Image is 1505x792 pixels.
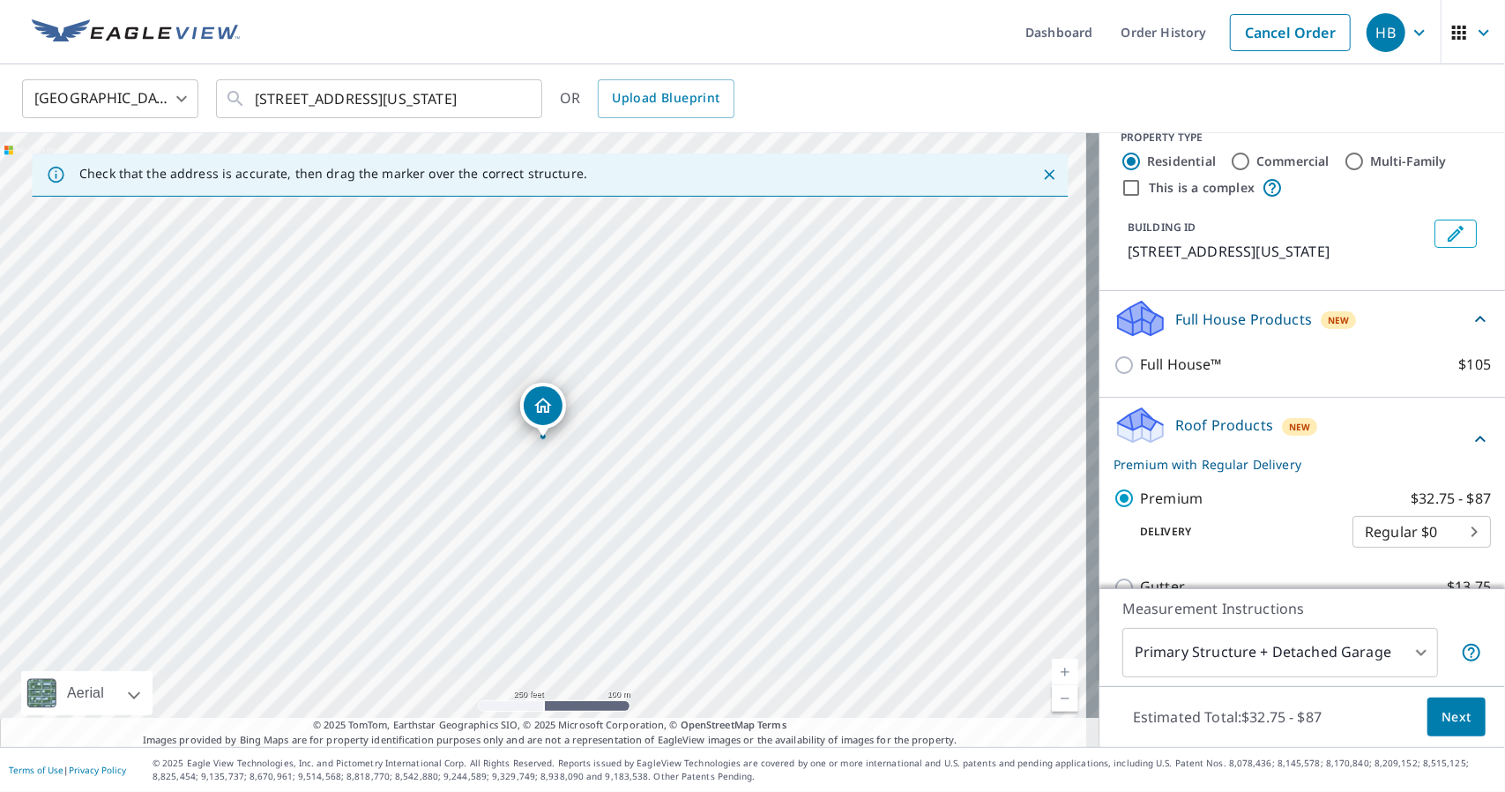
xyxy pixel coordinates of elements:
[1128,241,1427,262] p: [STREET_ADDRESS][US_STATE]
[681,718,755,731] a: OpenStreetMap
[1052,659,1078,685] a: Current Level 17, Zoom In
[1140,354,1222,376] p: Full House™
[1121,130,1484,146] div: PROPERTY TYPE
[1128,220,1196,235] p: BUILDING ID
[1434,220,1477,248] button: Edit building 1
[1122,628,1438,677] div: Primary Structure + Detached Garage
[153,757,1496,783] p: © 2025 Eagle View Technologies, Inc. and Pictometry International Corp. All Rights Reserved. Repo...
[1114,455,1470,474] p: Premium with Regular Delivery
[1149,179,1255,197] label: This is a complex
[79,166,587,182] p: Check that the address is accurate, then drag the marker over the correct structure.
[313,718,786,733] span: © 2025 TomTom, Earthstar Geographics SIO, © 2025 Microsoft Corporation, ©
[757,718,786,731] a: Terms
[1175,415,1273,436] p: Roof Products
[1411,488,1491,510] p: $32.75 - $87
[1114,405,1491,474] div: Roof ProductsNewPremium with Regular Delivery
[1230,14,1351,51] a: Cancel Order
[1427,698,1486,737] button: Next
[1458,354,1491,376] p: $105
[1122,598,1482,619] p: Measurement Instructions
[1461,642,1482,663] span: Your report will include the primary structure and a detached garage if one exists.
[1328,313,1350,327] span: New
[1119,698,1336,736] p: Estimated Total: $32.75 - $87
[1140,576,1185,598] p: Gutter
[32,19,240,46] img: EV Logo
[520,383,566,437] div: Dropped pin, building 1, Residential property, 16310 Quailynn Ct Missouri City, TX 77489
[1114,298,1491,340] div: Full House ProductsNew
[62,671,109,715] div: Aerial
[1289,420,1311,434] span: New
[1175,309,1312,330] p: Full House Products
[560,79,734,118] div: OR
[9,765,126,775] p: |
[1140,488,1203,510] p: Premium
[69,764,126,776] a: Privacy Policy
[21,671,153,715] div: Aerial
[1367,13,1405,52] div: HB
[1114,524,1352,540] p: Delivery
[9,764,63,776] a: Terms of Use
[612,87,719,109] span: Upload Blueprint
[1442,706,1471,728] span: Next
[1052,685,1078,712] a: Current Level 17, Zoom Out
[1370,153,1447,170] label: Multi-Family
[22,74,198,123] div: [GEOGRAPHIC_DATA]
[1256,153,1330,170] label: Commercial
[1447,576,1491,598] p: $13.75
[1147,153,1216,170] label: Residential
[1038,163,1061,186] button: Close
[255,74,506,123] input: Search by address or latitude-longitude
[1352,507,1491,557] div: Regular $0
[598,79,734,118] a: Upload Blueprint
